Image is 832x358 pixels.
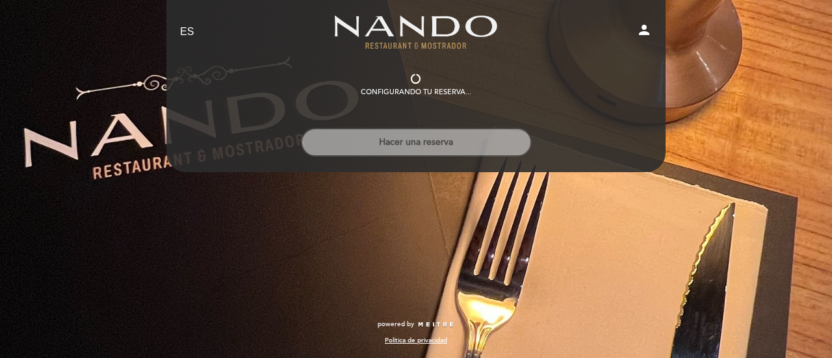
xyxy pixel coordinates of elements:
[301,128,532,157] button: Hacer una reserva
[378,320,414,329] span: powered by
[361,87,471,97] div: Configurando tu reserva...
[335,14,497,50] a: Nando Restaurant y Mostrador
[385,336,447,345] a: Política de privacidad
[417,322,454,328] img: MEITRE
[378,320,454,329] a: powered by
[636,22,652,42] button: person
[636,22,652,38] i: person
